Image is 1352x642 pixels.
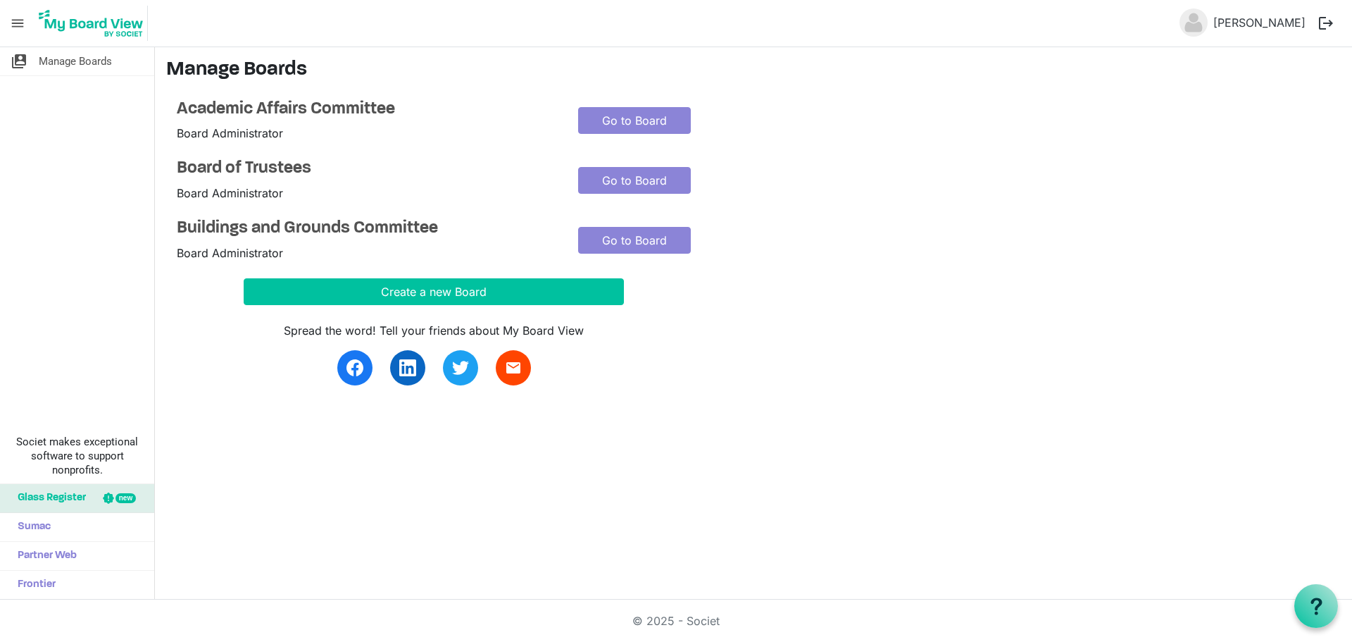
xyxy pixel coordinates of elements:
h3: Manage Boards [166,58,1341,82]
div: Spread the word! Tell your friends about My Board View [244,322,624,339]
a: Academic Affairs Committee [177,99,557,120]
span: Manage Boards [39,47,112,75]
a: Board of Trustees [177,159,557,179]
a: Go to Board [578,167,691,194]
img: linkedin.svg [399,359,416,376]
img: no-profile-picture.svg [1179,8,1208,37]
a: Go to Board [578,107,691,134]
span: Glass Register [11,484,86,512]
span: email [505,359,522,376]
span: switch_account [11,47,27,75]
button: logout [1311,8,1341,38]
img: facebook.svg [346,359,363,376]
img: twitter.svg [452,359,469,376]
img: My Board View Logo [35,6,148,41]
span: Board Administrator [177,126,283,140]
span: Board Administrator [177,186,283,200]
div: new [115,493,136,503]
button: Create a new Board [244,278,624,305]
a: © 2025 - Societ [632,614,720,628]
a: email [496,350,531,385]
span: Frontier [11,571,56,599]
a: Buildings and Grounds Committee [177,218,557,239]
span: Board Administrator [177,246,283,260]
a: [PERSON_NAME] [1208,8,1311,37]
span: Societ makes exceptional software to support nonprofits. [6,435,148,477]
span: Sumac [11,513,51,541]
span: menu [4,10,31,37]
span: Partner Web [11,542,77,570]
a: My Board View Logo [35,6,154,41]
a: Go to Board [578,227,691,254]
